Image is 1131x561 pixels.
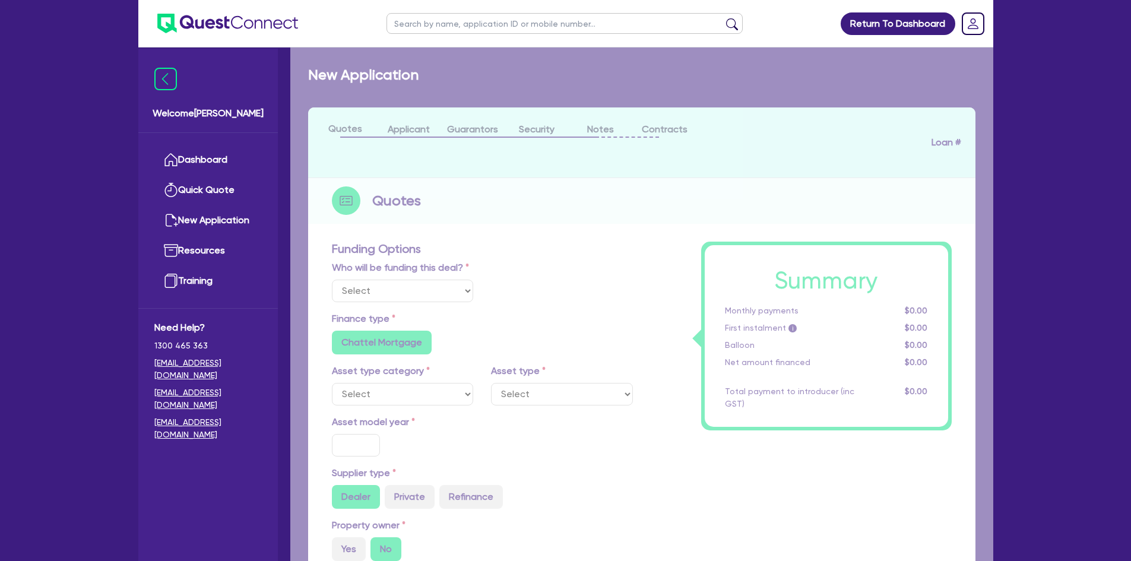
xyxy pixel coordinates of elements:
a: Quick Quote [154,175,262,205]
input: Search by name, application ID or mobile number... [386,13,743,34]
img: quick-quote [164,183,178,197]
a: New Application [154,205,262,236]
span: Need Help? [154,321,262,335]
a: Resources [154,236,262,266]
img: new-application [164,213,178,227]
img: quest-connect-logo-blue [157,14,298,33]
a: [EMAIL_ADDRESS][DOMAIN_NAME] [154,357,262,382]
a: [EMAIL_ADDRESS][DOMAIN_NAME] [154,386,262,411]
a: Return To Dashboard [841,12,955,35]
a: Training [154,266,262,296]
a: Dashboard [154,145,262,175]
img: icon-menu-close [154,68,177,90]
a: [EMAIL_ADDRESS][DOMAIN_NAME] [154,416,262,441]
span: 1300 465 363 [154,340,262,352]
img: resources [164,243,178,258]
img: training [164,274,178,288]
a: Dropdown toggle [958,8,989,39]
span: Welcome [PERSON_NAME] [153,106,264,121]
